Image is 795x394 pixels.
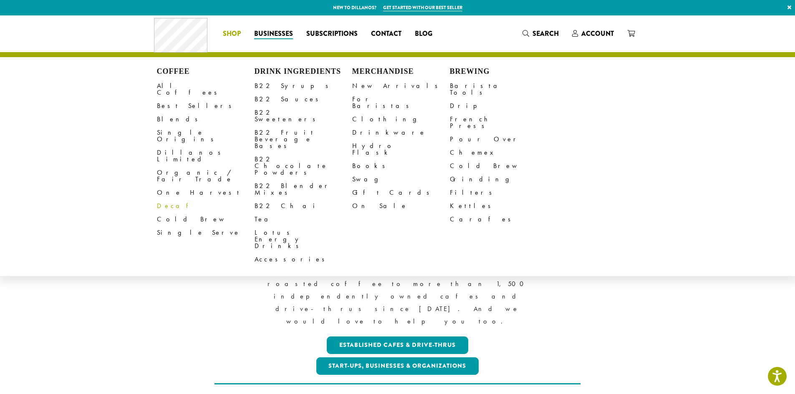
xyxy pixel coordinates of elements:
[450,173,548,186] a: Grinding
[157,226,255,239] a: Single Serve
[255,93,352,106] a: B22 Sauces
[450,159,548,173] a: Cold Brew
[450,113,548,133] a: French Press
[255,126,352,153] a: B22 Fruit Beverage Bases
[352,139,450,159] a: Hydro Flask
[157,126,255,146] a: Single Origins
[450,199,548,213] a: Kettles
[450,79,548,99] a: Barista Tools
[157,79,255,99] a: All Coffees
[255,253,352,266] a: Accessories
[255,226,352,253] a: Lotus Energy Drinks
[255,179,352,199] a: B22 Blender Mixes
[255,67,352,76] h4: Drink Ingredients
[254,29,293,39] span: Businesses
[316,357,479,375] a: Start-ups, Businesses & Organizations
[352,79,450,93] a: New Arrivals
[223,29,241,39] span: Shop
[533,29,559,38] span: Search
[352,159,450,173] a: Books
[450,67,548,76] h4: Brewing
[371,29,401,39] span: Contact
[450,213,548,226] a: Carafes
[352,93,450,113] a: For Baristas
[352,173,450,186] a: Swag
[306,29,358,39] span: Subscriptions
[415,29,432,39] span: Blog
[352,199,450,213] a: On Sale
[255,199,352,213] a: B22 Chai
[352,126,450,139] a: Drinkware
[157,199,255,213] a: Decaf
[450,133,548,146] a: Pour Over
[352,113,450,126] a: Clothing
[352,186,450,199] a: Gift Cards
[157,213,255,226] a: Cold Brew
[352,67,450,76] h4: Merchandise
[157,99,255,113] a: Best Sellers
[157,186,255,199] a: One Harvest
[157,67,255,76] h4: Coffee
[255,213,352,226] a: Tea
[255,106,352,126] a: B22 Sweeteners
[450,186,548,199] a: Filters
[157,166,255,186] a: Organic / Fair Trade
[450,146,548,159] a: Chemex
[516,27,565,40] a: Search
[216,27,247,40] a: Shop
[383,4,462,11] a: Get started with our best seller
[255,79,352,93] a: B22 Syrups
[157,146,255,166] a: Dillanos Limited
[255,153,352,179] a: B22 Chocolate Powders
[157,113,255,126] a: Blends
[450,99,548,113] a: Drip
[327,336,468,354] a: Established Cafes & Drive-Thrus
[581,29,614,38] span: Account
